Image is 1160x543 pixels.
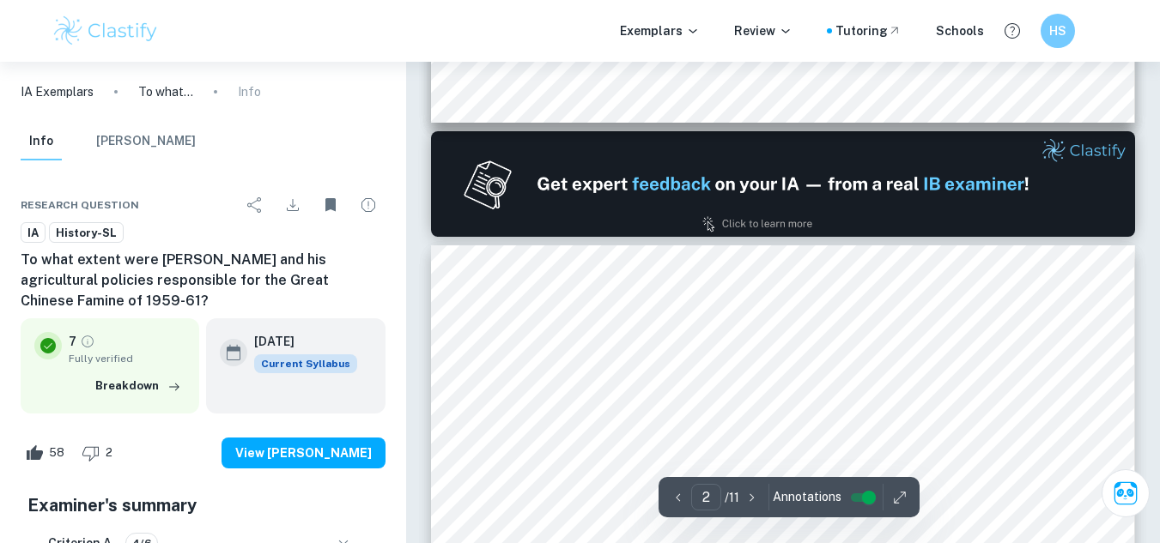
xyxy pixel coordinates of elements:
[69,332,76,351] p: 7
[69,351,185,366] span: Fully verified
[21,222,46,244] a: IA
[1041,14,1075,48] button: HS
[254,354,357,373] span: Current Syllabus
[516,377,792,389] span: Section 1: Identification and evaluation of sources
[313,188,348,222] div: Unbookmark
[1043,403,1050,416] span: 3
[80,334,95,349] a: Grade fully verified
[351,188,386,222] div: Report issue
[254,332,343,351] h6: [DATE]
[516,403,646,416] span: Section 2: Investigation
[276,188,310,222] div: Download
[49,222,124,244] a: History-SL
[1048,21,1067,40] h6: HS
[936,21,984,40] a: Schools
[1043,430,1050,443] span: 8
[96,444,122,462] span: 2
[1042,66,1049,79] span: 1
[238,188,272,222] div: Share
[835,21,902,40] a: Tutoring
[620,21,700,40] p: Exemplars
[222,437,386,468] button: View [PERSON_NAME]
[21,123,62,160] button: Info
[238,82,261,101] p: Info
[21,439,74,467] div: Like
[998,16,1027,45] button: Help and Feedback
[773,488,841,506] span: Annotations
[725,488,739,507] p: / 11
[77,439,122,467] div: Dislike
[27,492,379,518] h5: Examiner's summary
[1043,377,1050,389] span: 2
[91,373,185,399] button: Breakdown
[50,225,123,242] span: History-SL
[21,197,139,213] span: Research question
[734,21,793,40] p: Review
[431,131,1135,237] img: Ad
[21,250,386,311] h6: To what extent were [PERSON_NAME] and his agricultural policies responsible for the Great Chinese...
[96,123,196,160] button: [PERSON_NAME]
[39,444,74,462] span: 58
[254,354,357,373] div: This exemplar is based on the current syllabus. Feel free to refer to it for inspiration/ideas wh...
[516,430,630,443] span: Section 3: Reflection
[1102,469,1150,517] button: Ask Clai
[516,299,592,321] span: Contents
[21,82,94,101] a: IA Exemplars
[52,14,161,48] img: Clastify logo
[21,225,45,242] span: IA
[138,82,193,101] p: To what extent were [PERSON_NAME] and his agricultural policies responsible for the Great Chinese...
